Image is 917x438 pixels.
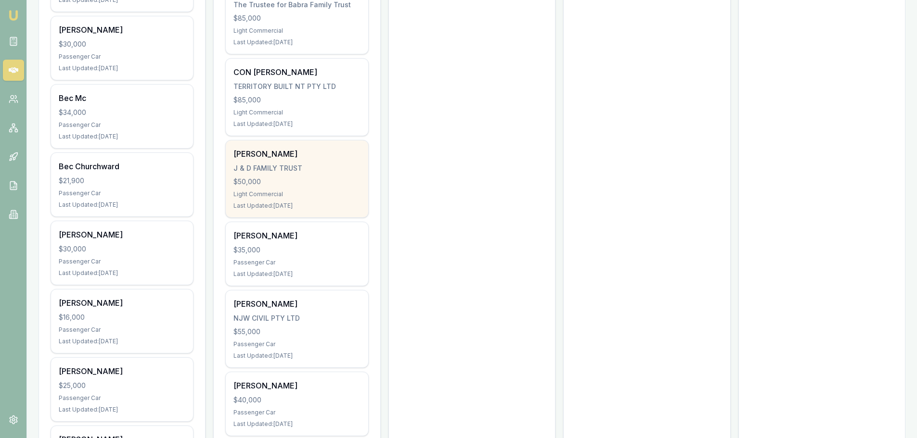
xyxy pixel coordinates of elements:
[59,133,185,140] div: Last Updated: [DATE]
[233,352,360,360] div: Last Updated: [DATE]
[59,24,185,36] div: [PERSON_NAME]
[8,10,19,21] img: emu-icon-u.png
[59,297,185,309] div: [PERSON_NAME]
[59,121,185,129] div: Passenger Car
[233,177,360,187] div: $50,000
[233,190,360,198] div: Light Commercial
[59,394,185,402] div: Passenger Car
[233,380,360,391] div: [PERSON_NAME]
[233,202,360,210] div: Last Updated: [DATE]
[233,148,360,160] div: [PERSON_NAME]
[233,109,360,116] div: Light Commercial
[59,64,185,72] div: Last Updated: [DATE]
[59,381,185,390] div: $25,000
[233,95,360,105] div: $85,000
[59,406,185,413] div: Last Updated: [DATE]
[59,229,185,240] div: [PERSON_NAME]
[233,340,360,348] div: Passenger Car
[233,327,360,337] div: $55,000
[233,38,360,46] div: Last Updated: [DATE]
[59,108,185,117] div: $34,000
[233,27,360,35] div: Light Commercial
[233,298,360,310] div: [PERSON_NAME]
[233,163,360,173] div: J & D FAMILY TRUST
[59,39,185,49] div: $30,000
[59,338,185,345] div: Last Updated: [DATE]
[233,66,360,78] div: CON [PERSON_NAME]
[59,201,185,209] div: Last Updated: [DATE]
[233,230,360,241] div: [PERSON_NAME]
[59,92,185,104] div: Bec Mc
[233,82,360,91] div: TERRITORY BUILT NT PTY LTD
[233,259,360,266] div: Passenger Car
[59,269,185,277] div: Last Updated: [DATE]
[59,313,185,322] div: $16,000
[59,176,185,186] div: $21,900
[233,120,360,128] div: Last Updated: [DATE]
[233,270,360,278] div: Last Updated: [DATE]
[233,245,360,255] div: $35,000
[233,13,360,23] div: $85,000
[233,313,360,323] div: NJW CIVIL PTY LTD
[59,258,185,265] div: Passenger Car
[59,365,185,377] div: [PERSON_NAME]
[59,161,185,172] div: Bec Churchward
[59,189,185,197] div: Passenger Car
[59,326,185,334] div: Passenger Car
[59,53,185,61] div: Passenger Car
[233,395,360,405] div: $40,000
[59,244,185,254] div: $30,000
[233,420,360,428] div: Last Updated: [DATE]
[233,409,360,416] div: Passenger Car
